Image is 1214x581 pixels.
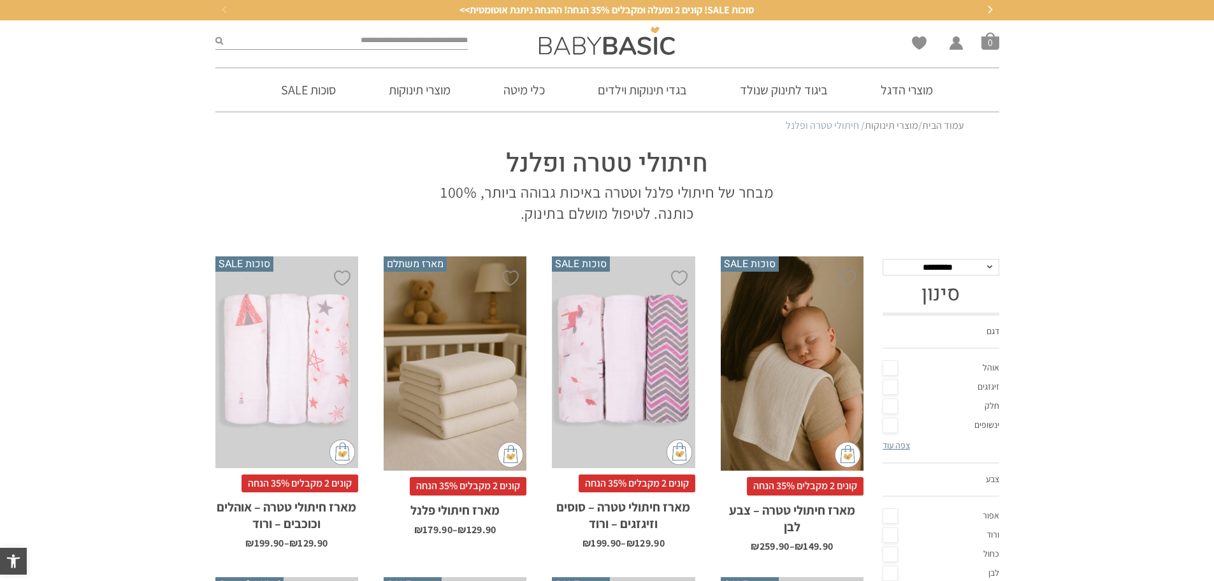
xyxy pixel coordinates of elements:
[414,523,423,536] span: ₪
[980,1,999,20] button: Next
[862,68,952,112] a: מוצרי הדגל
[721,496,864,535] h2: מארז חיתולי טטרה – צבע לבן
[751,540,759,553] span: ₪
[384,256,447,272] span: מארז משתלם
[883,506,999,526] a: אפור
[883,439,910,451] a: צפה עוד
[410,477,526,495] span: קונים 2 מקבלים 35% הנחה
[912,36,927,54] span: Wishlist
[883,526,999,545] a: ורוד
[721,256,864,552] a: סוכות SALE מארז חיתולי טטרה - צבע לבן קונים 2 מקבלים 35% הנחהמארז חיתולי טטרה – צבע לבן
[626,536,635,550] span: ₪
[289,536,328,550] bdi: 129.90
[790,541,795,552] span: –
[414,523,452,536] bdi: 179.90
[289,536,298,550] span: ₪
[539,27,675,55] img: Baby Basic בגדי תינוקות וילדים אונליין
[284,538,289,548] span: –
[883,259,999,276] select: הזמנה בחנות
[721,256,779,272] span: סוכות SALE
[721,68,847,112] a: ביגוד לתינוק שנולד
[426,182,789,224] p: מבחר של חיתולי פלנל וטטרה באיכות גבוהה ביותר, 100% כותנה. לטיפול מושלם בתינוק.
[883,316,999,349] a: דגם
[981,32,999,50] span: סל קניות
[883,378,999,397] a: זיגזגים
[384,256,526,535] a: מארז משתלם מארז חיתולי פלנל קונים 2 מקבלים 35% הנחהמארז חיתולי פלנל
[250,119,964,133] nav: Breadcrumb
[883,397,999,416] a: חלק
[795,540,833,553] bdi: 149.90
[452,525,458,535] span: –
[228,3,986,17] a: סוכות SALE! קונים 2 ומעלה ומקבלים ‎35% הנחה! ההנחה ניתנת אוטומטית>>
[458,523,466,536] span: ₪
[883,358,999,378] a: אוהל
[262,68,355,112] a: סוכות SALE
[883,282,999,306] h3: סינון
[981,32,999,50] a: סל קניות0
[242,474,358,492] span: קונים 2 מקבלים 35% הנחה
[626,536,665,550] bdi: 129.90
[579,68,706,112] a: בגדי תינוקות וילדים
[883,464,999,497] a: צבע
[883,416,999,435] a: ינשופים
[912,36,927,50] a: Wishlist
[329,439,355,465] img: cat-mini-atc.png
[582,536,621,550] bdi: 199.90
[245,536,284,550] bdi: 199.90
[621,538,626,548] span: –
[370,68,470,112] a: מוצרי תינוקות
[552,492,695,532] h2: מארז חיתולי טטרה – סוסים וזיגזגים – ורוד
[922,119,964,132] a: עמוד הבית
[458,523,496,536] bdi: 129.90
[215,256,273,272] span: סוכות SALE
[215,256,358,548] a: סוכות SALE מארז חיתולי טטרה - אוהלים וכוכבים - ורוד קונים 2 מקבלים 35% הנחהמארז חיתולי טטרה – אוה...
[667,439,692,465] img: cat-mini-atc.png
[498,442,523,467] img: cat-mini-atc.png
[835,442,860,467] img: cat-mini-atc.png
[579,474,695,492] span: קונים 2 מקבלים 35% הנחה
[552,256,695,548] a: סוכות SALE מארז חיתולי טטרה - סוסים וזיגזגים - ורוד קונים 2 מקבלים 35% הנחהמארז חיתולי טטרה – סוס...
[747,477,864,495] span: קונים 2 מקבלים 35% הנחה
[865,119,918,132] a: מוצרי תינוקות
[795,540,803,553] span: ₪
[459,3,755,17] span: סוכות SALE! קונים 2 ומעלה ומקבלים ‎35% הנחה! ההנחה ניתנת אוטומטית>>
[552,256,610,272] span: סוכות SALE
[215,492,358,532] h2: מארז חיתולי טטרה – אוהלים וכוכבים – ורוד
[426,146,789,182] h1: חיתולי טטרה ופלנל
[582,536,591,550] span: ₪
[751,540,789,553] bdi: 259.90
[883,545,999,564] a: כחול
[384,496,526,518] h2: מארז חיתולי פלנל
[245,536,254,550] span: ₪
[484,68,564,112] a: כלי מיטה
